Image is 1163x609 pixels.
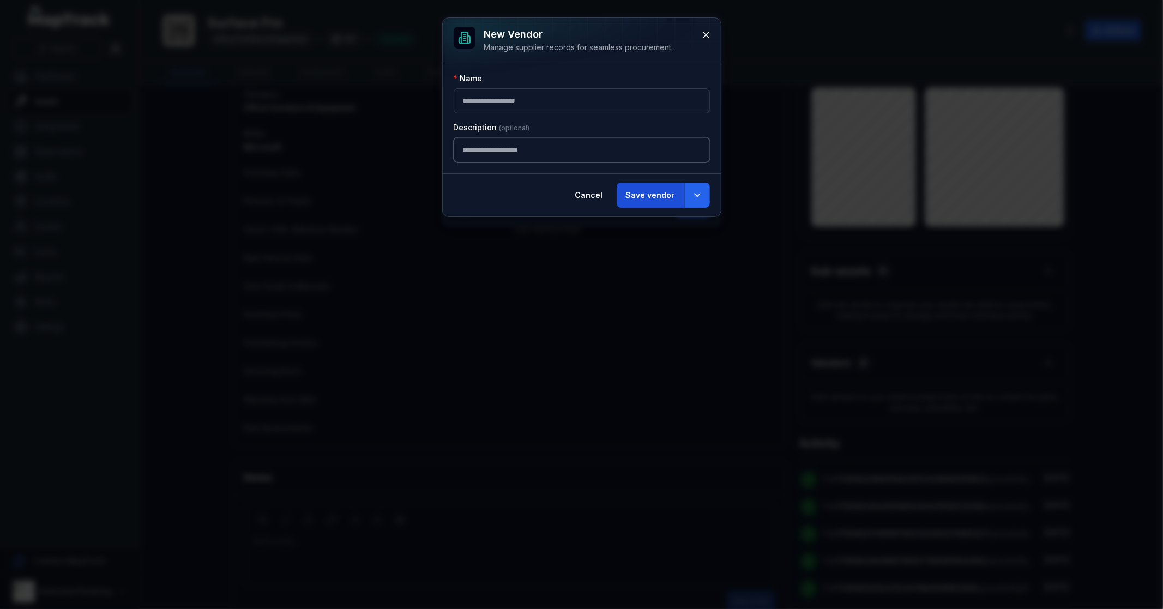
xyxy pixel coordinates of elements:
button: Save vendor [617,183,684,208]
input: :r2dg:-form-item-label [454,137,710,162]
label: Name [454,73,483,84]
label: Description [454,122,530,133]
button: Cancel [566,183,612,208]
input: :r2df:-form-item-label [454,88,710,113]
div: Manage supplier records for seamless procurement. [484,42,673,53]
h3: New vendor [484,27,673,42]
